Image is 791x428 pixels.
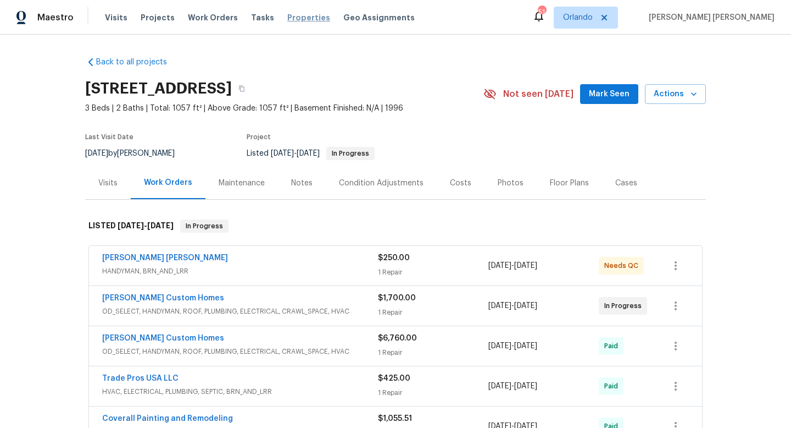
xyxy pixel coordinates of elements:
[102,334,224,342] a: [PERSON_NAME] Custom Homes
[604,300,646,311] span: In Progress
[85,103,483,114] span: 3 Beds | 2 Baths | Total: 1057 ft² | Above Grade: 1057 ft² | Basement Finished: N/A | 1996
[654,87,697,101] span: Actions
[102,346,378,357] span: OD_SELECT, HANDYMAN, ROOF, PLUMBING, ELECTRICAL, CRAWL_SPACE, HVAC
[247,150,375,157] span: Listed
[604,260,643,271] span: Needs QC
[85,208,706,244] div: LISTED [DATE]-[DATE]In Progress
[102,306,378,317] span: OD_SELECT, HANDYMAN, ROOF, PLUMBING, ELECTRICAL, CRAWL_SPACE, HVAC
[563,12,593,23] span: Orlando
[85,150,108,157] span: [DATE]
[378,387,488,398] div: 1 Repair
[378,294,416,302] span: $1,700.00
[514,262,537,270] span: [DATE]
[181,221,227,232] span: In Progress
[378,267,488,278] div: 1 Repair
[247,134,271,140] span: Project
[378,375,410,382] span: $425.00
[488,341,537,352] span: -
[102,254,228,262] a: [PERSON_NAME] [PERSON_NAME]
[85,83,232,94] h2: [STREET_ADDRESS]
[488,260,537,271] span: -
[503,89,573,100] span: Not seen [DATE]
[450,178,471,189] div: Costs
[105,12,127,23] span: Visits
[37,12,74,23] span: Maestro
[488,342,511,350] span: [DATE]
[102,294,224,302] a: [PERSON_NAME] Custom Homes
[378,415,412,422] span: $1,055.51
[147,222,174,229] span: [DATE]
[251,14,274,21] span: Tasks
[615,178,637,189] div: Cases
[118,222,144,229] span: [DATE]
[144,177,192,188] div: Work Orders
[88,220,174,233] h6: LISTED
[498,178,523,189] div: Photos
[378,347,488,358] div: 1 Repair
[589,87,630,101] span: Mark Seen
[327,150,374,157] span: In Progress
[550,178,589,189] div: Floor Plans
[98,178,118,189] div: Visits
[604,341,622,352] span: Paid
[488,302,511,310] span: [DATE]
[118,222,174,229] span: -
[297,150,320,157] span: [DATE]
[271,150,320,157] span: -
[85,57,191,68] a: Back to all projects
[339,178,424,189] div: Condition Adjustments
[102,386,378,397] span: HVAC, ELECTRICAL, PLUMBING, SEPTIC, BRN_AND_LRR
[604,381,622,392] span: Paid
[580,84,638,105] button: Mark Seen
[85,134,133,140] span: Last Visit Date
[85,147,188,160] div: by [PERSON_NAME]
[287,12,330,23] span: Properties
[378,307,488,318] div: 1 Repair
[514,302,537,310] span: [DATE]
[378,334,417,342] span: $6,760.00
[488,382,511,390] span: [DATE]
[343,12,415,23] span: Geo Assignments
[102,375,179,382] a: Trade Pros USA LLC
[102,266,378,277] span: HANDYMAN, BRN_AND_LRR
[102,415,233,422] a: Coverall Painting and Remodeling
[488,381,537,392] span: -
[514,342,537,350] span: [DATE]
[488,262,511,270] span: [DATE]
[514,382,537,390] span: [DATE]
[644,12,775,23] span: [PERSON_NAME] [PERSON_NAME]
[271,150,294,157] span: [DATE]
[141,12,175,23] span: Projects
[378,254,410,262] span: $250.00
[188,12,238,23] span: Work Orders
[488,300,537,311] span: -
[538,7,545,18] div: 51
[645,84,706,105] button: Actions
[291,178,313,189] div: Notes
[219,178,265,189] div: Maintenance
